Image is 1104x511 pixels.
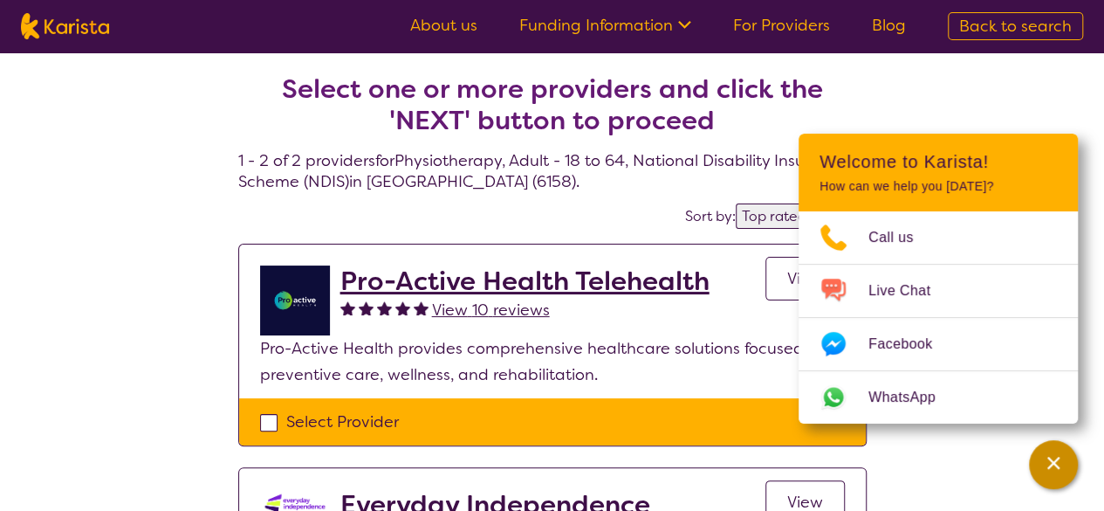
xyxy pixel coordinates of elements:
[340,300,355,315] img: fullstar
[259,73,846,136] h2: Select one or more providers and click the 'NEXT' button to proceed
[432,300,550,321] span: View 10 reviews
[819,151,1057,172] h2: Welcome to Karista!
[868,224,935,251] span: Call us
[787,268,823,289] span: View
[414,300,429,315] img: fullstar
[868,384,957,411] span: WhatsApp
[868,331,953,357] span: Facebook
[340,266,710,297] a: Pro-Active Health Telehealth
[260,335,845,388] p: Pro-Active Health provides comprehensive healthcare solutions focused on preventive care, wellnes...
[799,134,1078,424] div: Channel Menu
[948,12,1083,40] a: Back to search
[819,179,1057,194] p: How can we help you [DATE]?
[799,371,1078,424] a: Web link opens in a new tab.
[238,31,867,192] h4: 1 - 2 of 2 providers for Physiotherapy , Adult - 18 to 64 , National Disability Insurance Scheme ...
[21,13,109,39] img: Karista logo
[410,15,477,36] a: About us
[799,211,1078,424] ul: Choose channel
[872,15,906,36] a: Blog
[395,300,410,315] img: fullstar
[685,207,736,225] label: Sort by:
[959,16,1072,37] span: Back to search
[359,300,374,315] img: fullstar
[765,257,845,300] a: View
[868,278,951,304] span: Live Chat
[519,15,691,36] a: Funding Information
[260,266,330,335] img: ymlb0re46ukcwlkv50cv.png
[432,297,550,323] a: View 10 reviews
[1029,440,1078,489] button: Channel Menu
[377,300,392,315] img: fullstar
[733,15,830,36] a: For Providers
